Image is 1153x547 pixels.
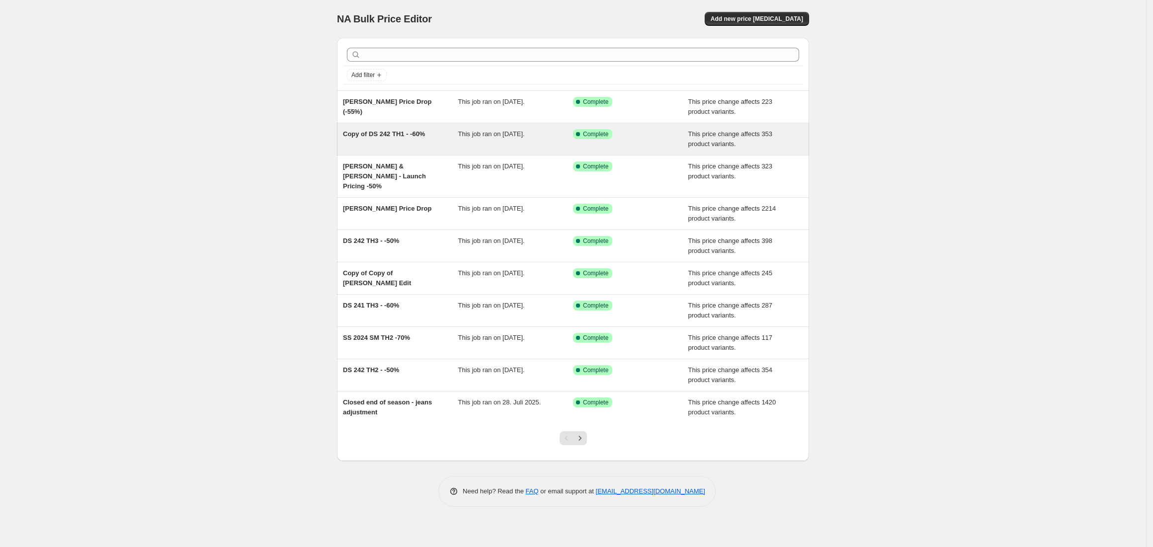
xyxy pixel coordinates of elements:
[458,269,525,277] span: This job ran on [DATE].
[343,398,432,416] span: Closed end of season - jeans adjustment
[688,98,773,115] span: This price change affects 223 product variants.
[458,237,525,244] span: This job ran on [DATE].
[583,269,608,277] span: Complete
[458,398,541,406] span: This job ran on 28. Juli 2025.
[343,366,399,374] span: DS 242 TH2 - -50%
[463,487,526,495] span: Need help? Read the
[347,69,387,81] button: Add filter
[688,205,776,222] span: This price change affects 2214 product variants.
[458,334,525,341] span: This job ran on [DATE].
[583,366,608,374] span: Complete
[458,366,525,374] span: This job ran on [DATE].
[343,162,426,190] span: [PERSON_NAME] & [PERSON_NAME] - Launch Pricing -50%
[705,12,809,26] button: Add new price [MEDICAL_DATA]
[583,162,608,170] span: Complete
[343,130,425,138] span: Copy of DS 242 TH1 - -60%
[583,334,608,342] span: Complete
[351,71,375,79] span: Add filter
[583,130,608,138] span: Complete
[688,366,773,384] span: This price change affects 354 product variants.
[688,302,773,319] span: This price change affects 287 product variants.
[458,130,525,138] span: This job ran on [DATE].
[343,205,431,212] span: [PERSON_NAME] Price Drop
[458,98,525,105] span: This job ran on [DATE].
[688,130,773,148] span: This price change affects 353 product variants.
[583,398,608,406] span: Complete
[688,334,773,351] span: This price change affects 117 product variants.
[343,98,431,115] span: [PERSON_NAME] Price Drop (-55%)
[343,302,399,309] span: DS 241 TH3 - -60%
[596,487,705,495] a: [EMAIL_ADDRESS][DOMAIN_NAME]
[688,162,773,180] span: This price change affects 323 product variants.
[573,431,587,445] button: Next
[343,269,411,287] span: Copy of Copy of [PERSON_NAME] Edit
[583,98,608,106] span: Complete
[458,302,525,309] span: This job ran on [DATE].
[688,269,773,287] span: This price change affects 245 product variants.
[688,237,773,254] span: This price change affects 398 product variants.
[458,162,525,170] span: This job ran on [DATE].
[337,13,432,24] span: NA Bulk Price Editor
[583,237,608,245] span: Complete
[583,205,608,213] span: Complete
[458,205,525,212] span: This job ran on [DATE].
[343,237,399,244] span: DS 242 TH3 - -50%
[526,487,539,495] a: FAQ
[539,487,596,495] span: or email support at
[560,431,587,445] nav: Pagination
[343,334,410,341] span: SS 2024 SM TH2 -70%
[583,302,608,310] span: Complete
[688,398,776,416] span: This price change affects 1420 product variants.
[711,15,803,23] span: Add new price [MEDICAL_DATA]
